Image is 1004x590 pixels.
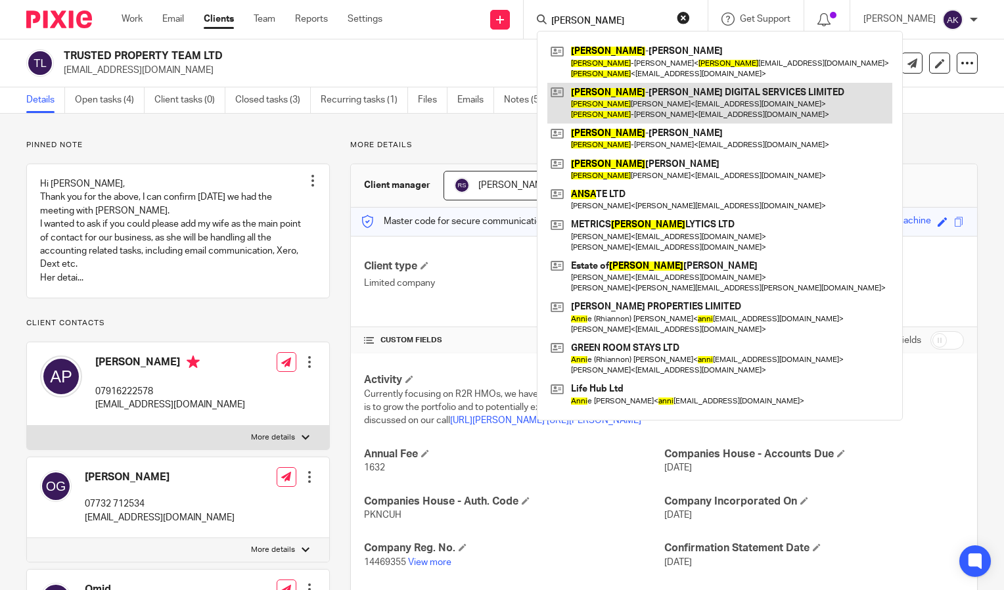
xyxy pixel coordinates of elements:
h2: TRUSTED PROPERTY TEAM LTD [64,49,652,63]
img: svg%3E [942,9,963,30]
a: Emails [457,87,494,113]
p: More details [350,140,978,150]
input: Search [550,16,668,28]
a: [URL][PERSON_NAME] [450,416,545,425]
h4: CUSTOM FIELDS [364,335,664,346]
h4: Companies House - Auth. Code [364,495,664,509]
span: [DATE] [664,511,692,520]
a: Reports [295,12,328,26]
p: Limited company [364,277,664,290]
a: [URL][PERSON_NAME] [547,416,641,425]
span: 14469355 [364,558,406,567]
img: Pixie [26,11,92,28]
h3: Client manager [364,179,430,192]
p: Pinned note [26,140,330,150]
p: Client contacts [26,318,330,329]
p: [PERSON_NAME] [863,12,936,26]
h4: [PERSON_NAME] [95,355,245,372]
p: More details [251,545,295,555]
span: [DATE] [664,558,692,567]
img: svg%3E [26,49,54,77]
img: svg%3E [454,177,470,193]
p: 07732 712534 [85,497,235,511]
a: Recurring tasks (1) [321,87,408,113]
a: Email [162,12,184,26]
p: More details [251,432,295,443]
button: Clear [677,11,690,24]
a: Team [254,12,275,26]
span: Currently focusing on R2R HMOs, we have two at the moment. The plan is to grow the portfolio and ... [364,390,656,426]
h4: Companies House - Accounts Due [664,447,964,461]
p: 07916222578 [95,385,245,398]
span: 1632 [364,463,385,472]
a: Details [26,87,65,113]
h4: [PERSON_NAME] [85,470,235,484]
span: Get Support [740,14,790,24]
a: Closed tasks (3) [235,87,311,113]
a: Open tasks (4) [75,87,145,113]
img: svg%3E [40,470,72,502]
p: [EMAIL_ADDRESS][DOMAIN_NAME] [95,398,245,411]
p: [EMAIL_ADDRESS][DOMAIN_NAME] [85,511,235,524]
h4: Annual Fee [364,447,664,461]
p: [EMAIL_ADDRESS][DOMAIN_NAME] [64,64,799,77]
a: Work [122,12,143,26]
h4: Company Reg. No. [364,541,664,555]
i: Primary [187,355,200,369]
span: [PERSON_NAME] [478,181,551,190]
p: Master code for secure communications and files [361,215,587,228]
h4: Confirmation Statement Date [664,541,964,555]
span: PKNCUH [364,511,401,520]
a: View more [408,558,451,567]
span: [DATE] [664,463,692,472]
h4: Company Incorporated On [664,495,964,509]
h4: Activity [364,373,664,387]
a: Client tasks (0) [154,87,225,113]
h4: Client type [364,260,664,273]
img: svg%3E [40,355,82,397]
a: Notes (5) [504,87,552,113]
a: Files [418,87,447,113]
a: Clients [204,12,234,26]
a: Settings [348,12,382,26]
